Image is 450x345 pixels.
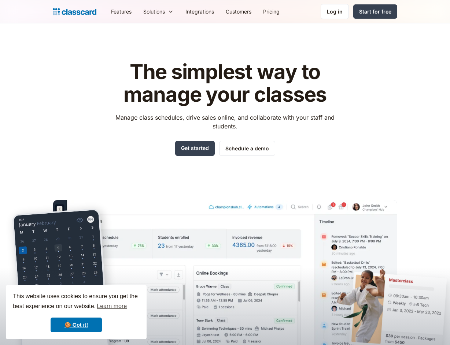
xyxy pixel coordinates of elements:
p: Manage class schedules, drive sales online, and collaborate with your staff and students. [109,113,342,131]
span: This website uses cookies to ensure you get the best experience on our website. [13,292,140,312]
a: Logo [53,7,96,17]
div: Solutions [137,3,180,20]
a: learn more about cookies [96,301,128,312]
a: Log in [321,4,349,19]
div: Log in [327,8,343,15]
a: dismiss cookie message [51,318,102,332]
a: Integrations [180,3,220,20]
div: Start for free [359,8,391,15]
div: cookieconsent [6,285,147,339]
a: Get started [175,141,215,156]
a: Customers [220,3,257,20]
h1: The simplest way to manage your classes [109,61,342,106]
a: Start for free [353,4,397,19]
a: Features [105,3,137,20]
a: Pricing [257,3,285,20]
div: Solutions [143,8,165,15]
a: Schedule a demo [219,141,275,156]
